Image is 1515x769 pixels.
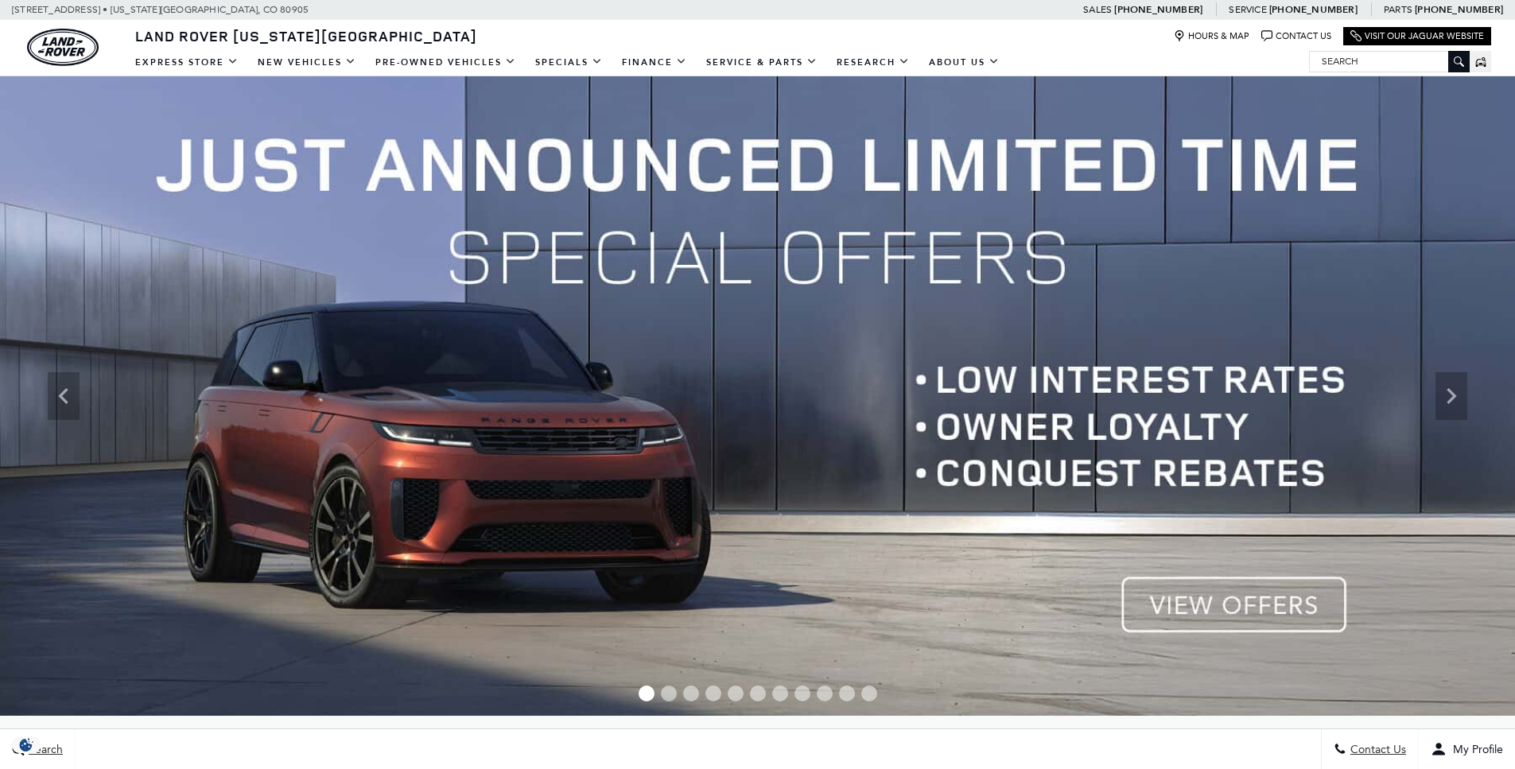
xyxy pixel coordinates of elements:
[839,685,855,701] span: Go to slide 10
[705,685,721,701] span: Go to slide 4
[1229,4,1266,15] span: Service
[639,685,655,701] span: Go to slide 1
[126,49,248,76] a: EXPRESS STORE
[27,29,99,66] img: Land Rover
[135,26,477,45] span: Land Rover [US_STATE][GEOGRAPHIC_DATA]
[12,4,309,15] a: [STREET_ADDRESS] • [US_STATE][GEOGRAPHIC_DATA], CO 80905
[1174,30,1249,42] a: Hours & Map
[248,49,366,76] a: New Vehicles
[683,685,699,701] span: Go to slide 3
[366,49,526,76] a: Pre-Owned Vehicles
[48,372,80,420] div: Previous
[27,29,99,66] a: land-rover
[817,685,833,701] span: Go to slide 9
[1435,372,1467,420] div: Next
[1261,30,1331,42] a: Contact Us
[1114,3,1202,16] a: [PHONE_NUMBER]
[1384,4,1412,15] span: Parts
[1350,30,1484,42] a: Visit Our Jaguar Website
[1083,4,1112,15] span: Sales
[1419,729,1515,769] button: Open user profile menu
[8,736,45,753] section: Click to Open Cookie Consent Modal
[697,49,827,76] a: Service & Parts
[526,49,612,76] a: Specials
[612,49,697,76] a: Finance
[1269,3,1358,16] a: [PHONE_NUMBER]
[8,736,45,753] img: Opt-Out Icon
[1310,52,1469,71] input: Search
[861,685,877,701] span: Go to slide 11
[1415,3,1503,16] a: [PHONE_NUMBER]
[750,685,766,701] span: Go to slide 6
[126,49,1009,76] nav: Main Navigation
[126,26,487,45] a: Land Rover [US_STATE][GEOGRAPHIC_DATA]
[1346,743,1406,756] span: Contact Us
[1447,743,1503,756] span: My Profile
[728,685,744,701] span: Go to slide 5
[794,685,810,701] span: Go to slide 8
[919,49,1009,76] a: About Us
[661,685,677,701] span: Go to slide 2
[827,49,919,76] a: Research
[772,685,788,701] span: Go to slide 7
